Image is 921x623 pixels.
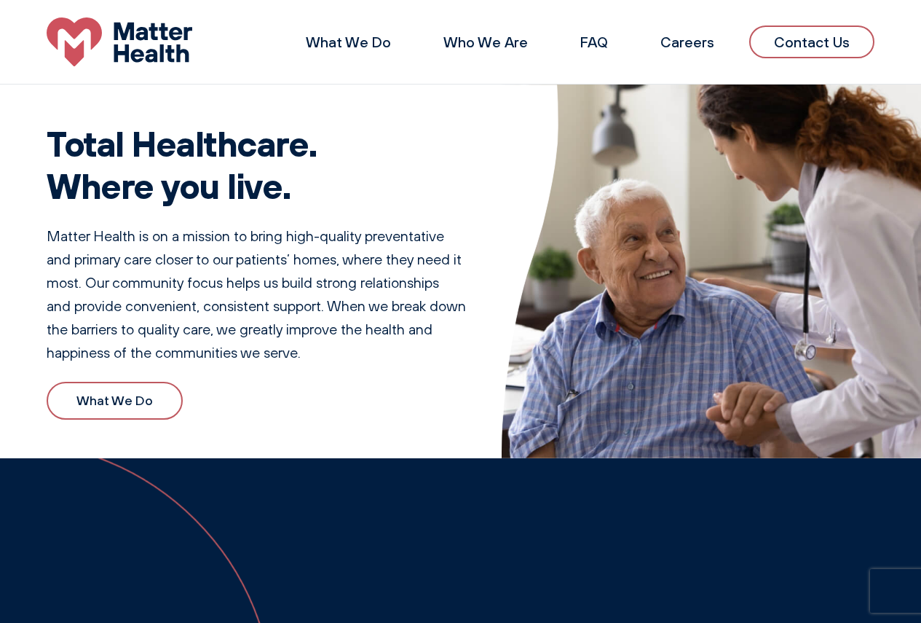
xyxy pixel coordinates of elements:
[749,26,874,58] a: Contact Us
[580,33,608,51] a: FAQ
[660,33,714,51] a: Careers
[443,33,528,51] a: Who We Are
[47,122,467,206] h1: Total Healthcare. Where you live.
[47,382,183,420] a: What We Do
[306,33,391,51] a: What We Do
[47,224,467,364] p: Matter Health is on a mission to bring high-quality preventative and primary care closer to our p...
